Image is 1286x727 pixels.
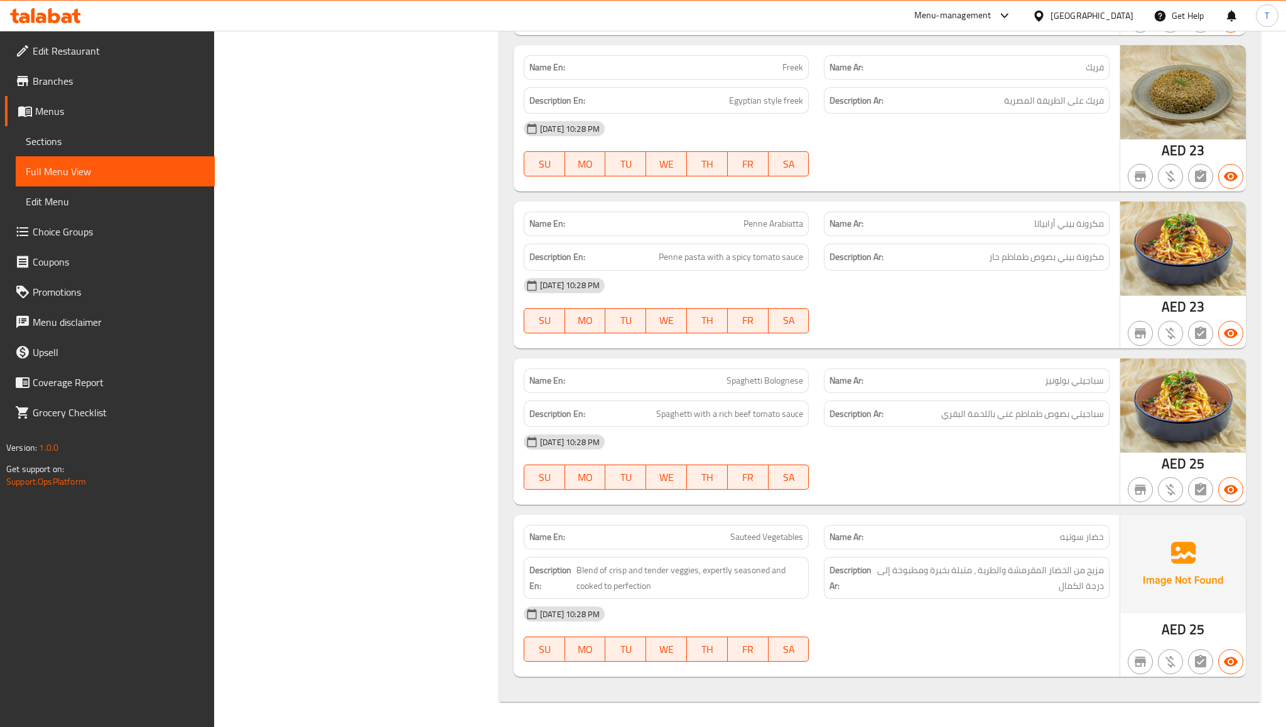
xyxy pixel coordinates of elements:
span: [DATE] 10:28 PM [535,436,605,448]
span: WE [651,311,682,330]
span: Edit Menu [26,194,205,209]
strong: Name En: [529,61,565,74]
span: [DATE] 10:28 PM [535,279,605,291]
span: Freek [782,61,803,74]
span: Menu disclaimer [33,315,205,330]
button: FR [728,308,769,333]
button: SA [769,151,809,176]
button: TH [687,151,728,176]
strong: Description En: [529,563,574,593]
strong: Name En: [529,374,565,387]
button: Not branch specific item [1128,321,1153,346]
button: Purchased item [1158,477,1183,502]
span: AED [1162,294,1186,319]
span: SA [774,311,804,330]
button: Purchased item [1158,321,1183,346]
button: Purchased item [1158,649,1183,674]
span: SU [529,311,560,330]
a: Edit Menu [16,186,215,217]
div: Menu-management [914,8,992,23]
span: AED [1162,138,1186,163]
span: Upsell [33,345,205,360]
strong: Description Ar: [829,93,883,109]
span: Egyptian style freek [729,93,803,109]
span: Sections [26,134,205,149]
span: Spaghetti Bolognese [727,374,803,387]
div: [GEOGRAPHIC_DATA] [1051,9,1133,23]
span: AED [1162,617,1186,642]
span: MO [570,311,601,330]
span: MO [570,468,601,487]
button: Not branch specific item [1128,477,1153,502]
a: Support.OpsPlatform [6,473,86,490]
span: SU [529,468,560,487]
span: مزيج من الخضار المقرمشة والطرية ، متبلة بخبرة ومطبوخة إلى درجة الكمال [877,563,1104,593]
span: TH [692,468,723,487]
span: سباجيتي بولونيز [1045,374,1104,387]
button: MO [565,465,606,490]
span: T [1265,9,1269,23]
span: FR [733,155,764,173]
button: Available [1218,164,1243,189]
a: Choice Groups [5,217,215,247]
button: MO [565,637,606,662]
span: مكرونة بيني أرابياتا [1034,217,1104,230]
span: SA [774,468,804,487]
span: Coverage Report [33,375,205,390]
button: TU [605,465,646,490]
span: Coupons [33,254,205,269]
button: Available [1218,477,1243,502]
span: Version: [6,439,37,456]
span: Spaghetti with a rich beef tomato sauce [656,406,803,422]
span: Penne Arabiatta [743,217,803,230]
button: TU [605,308,646,333]
span: مكرونة بيني بصوص طماطم حار [989,249,1104,265]
span: Choice Groups [33,224,205,239]
span: TH [692,640,723,659]
strong: Name Ar: [829,530,863,544]
button: SA [769,465,809,490]
button: SA [769,308,809,333]
span: Sauteed Vegetables [730,530,803,544]
button: FR [728,637,769,662]
button: Not branch specific item [1128,164,1153,189]
a: Full Menu View [16,156,215,186]
img: SofretMarwa_PenneArabiata638936973668874868.jpg [1120,358,1246,453]
button: SU [524,465,565,490]
button: Not has choices [1188,164,1213,189]
button: Available [1218,649,1243,674]
strong: Name En: [529,217,565,230]
span: 23 [1189,294,1204,319]
span: Blend of crisp and tender veggies, expertly seasoned and cooked to perfection [576,563,804,593]
span: TH [692,155,723,173]
span: MO [570,640,601,659]
span: 25 [1189,451,1204,476]
strong: Description Ar: [829,563,874,593]
span: [DATE] 10:28 PM [535,123,605,135]
a: Upsell [5,337,215,367]
button: Available [1218,321,1243,346]
button: Not branch specific item [1128,649,1153,674]
button: Not has choices [1188,649,1213,674]
strong: Description En: [529,249,585,265]
button: SA [769,637,809,662]
span: سباجيتي بصوص طماطم غني باللحمة البقري [941,406,1104,422]
button: SU [524,637,565,662]
button: FR [728,151,769,176]
a: Menu disclaimer [5,307,215,337]
span: FR [733,640,764,659]
span: SA [774,640,804,659]
span: FR [733,311,764,330]
span: Promotions [33,284,205,299]
button: TH [687,465,728,490]
button: SU [524,151,565,176]
span: TH [692,311,723,330]
span: WE [651,155,682,173]
button: Not has choices [1188,477,1213,502]
a: Sections [16,126,215,156]
button: SU [524,308,565,333]
span: TU [610,640,641,659]
button: Not has choices [1188,321,1213,346]
span: Get support on: [6,461,64,477]
span: [DATE] 10:28 PM [535,608,605,620]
